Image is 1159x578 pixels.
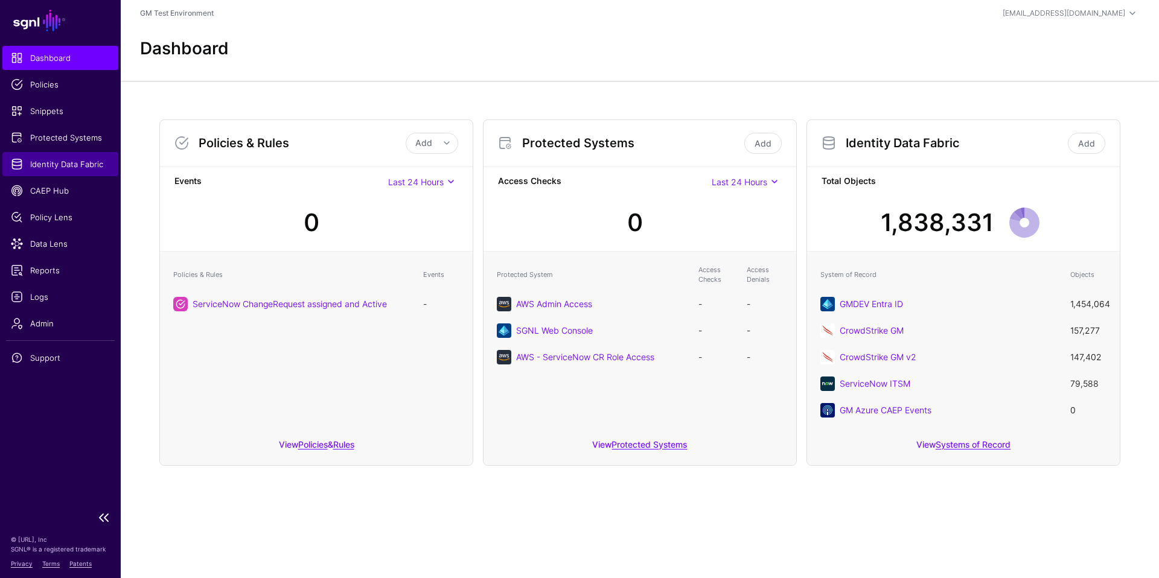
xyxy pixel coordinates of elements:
a: GM Test Environment [140,8,214,17]
span: Snippets [11,105,110,117]
th: Access Denials [741,259,789,291]
a: SGNL [7,7,113,34]
span: Dashboard [11,52,110,64]
th: Access Checks [692,259,741,291]
a: Snippets [2,99,118,123]
td: 79,588 [1064,370,1113,397]
h3: Policies & Rules [199,136,406,150]
a: Policies [298,439,328,449]
p: © [URL], Inc [11,535,110,544]
a: Reports [2,258,118,282]
span: Logs [11,291,110,303]
a: Add [1068,133,1105,154]
img: svg+xml;base64,PHN2ZyB3aWR0aD0iNjQiIGhlaWdodD0iNjQiIHZpZXdCb3g9IjAgMCA2NCA2NCIgZmlsbD0ibm9uZSIgeG... [820,403,835,418]
img: svg+xml;base64,PHN2ZyB3aWR0aD0iNjQiIGhlaWdodD0iNjQiIHZpZXdCb3g9IjAgMCA2NCA2NCIgZmlsbD0ibm9uZSIgeG... [820,350,835,364]
div: View & [160,431,473,465]
td: - [741,291,789,317]
span: Policy Lens [11,211,110,223]
div: 0 [627,205,643,241]
a: Admin [2,311,118,335]
h2: Dashboard [140,39,229,59]
td: 157,277 [1064,317,1113,344]
a: Dashboard [2,46,118,70]
a: GMDEV Entra ID [840,299,903,309]
strong: Total Objects [822,174,1105,189]
a: GM Azure CAEP Events [840,405,931,415]
a: Rules [333,439,354,449]
th: Policies & Rules [167,259,417,291]
img: svg+xml;base64,PHN2ZyB3aWR0aD0iNjQiIGhlaWdodD0iNjQiIHZpZXdCb3g9IjAgMCA2NCA2NCIgZmlsbD0ibm9uZSIgeG... [497,350,511,364]
a: Logs [2,285,118,309]
a: CrowdStrike GM v2 [840,352,916,362]
a: Add [744,133,782,154]
td: 0 [1064,397,1113,424]
strong: Access Checks [498,174,712,189]
td: - [692,317,741,344]
span: Protected Systems [11,132,110,144]
span: Last 24 Hours [388,177,444,187]
span: CAEP Hub [11,185,110,197]
div: 1,838,331 [881,205,994,241]
a: SGNL Web Console [516,325,593,335]
td: 1,454,064 [1064,291,1113,317]
th: System of Record [814,259,1064,291]
span: Add [415,138,432,148]
a: Identity Data Fabric [2,152,118,176]
a: CAEP Hub [2,179,118,203]
div: 0 [304,205,319,241]
strong: Events [174,174,388,189]
a: Policy Lens [2,205,118,229]
th: Events [417,259,465,291]
td: - [692,344,741,370]
img: svg+xml;base64,PHN2ZyB3aWR0aD0iNjQiIGhlaWdodD0iNjQiIHZpZXdCb3g9IjAgMCA2NCA2NCIgZmlsbD0ibm9uZSIgeG... [497,323,511,338]
p: SGNL® is a registered trademark [11,544,110,554]
a: Systems of Record [936,439,1011,449]
img: svg+xml;base64,PHN2ZyB3aWR0aD0iNjQiIGhlaWdodD0iNjQiIHZpZXdCb3g9IjAgMCA2NCA2NCIgZmlsbD0ibm9uZSIgeG... [820,376,835,391]
span: Data Lens [11,238,110,250]
img: svg+xml;base64,PHN2ZyB3aWR0aD0iNjQiIGhlaWdodD0iNjQiIHZpZXdCb3g9IjAgMCA2NCA2NCIgZmlsbD0ibm9uZSIgeG... [820,323,835,338]
a: Policies [2,72,118,97]
a: AWS - ServiceNow CR Role Access [516,352,654,362]
div: View [484,431,796,465]
div: [EMAIL_ADDRESS][DOMAIN_NAME] [1003,8,1125,19]
a: Patents [69,560,92,567]
span: Policies [11,78,110,91]
td: - [692,291,741,317]
span: Identity Data Fabric [11,158,110,170]
a: AWS Admin Access [516,299,592,309]
td: - [741,344,789,370]
div: View [807,431,1120,465]
a: Data Lens [2,232,118,256]
td: - [741,317,789,344]
span: Reports [11,264,110,276]
a: Protected Systems [611,439,687,449]
a: ServiceNow ChangeRequest assigned and Active [193,299,387,309]
th: Objects [1064,259,1113,291]
span: Admin [11,317,110,329]
span: Support [11,352,110,364]
td: - [417,291,465,317]
h3: Protected Systems [522,136,742,150]
img: svg+xml;base64,PHN2ZyB3aWR0aD0iNjQiIGhlaWdodD0iNjQiIHZpZXdCb3g9IjAgMCA2NCA2NCIgZmlsbD0ibm9uZSIgeG... [497,297,511,311]
th: Protected System [491,259,692,291]
a: CrowdStrike GM [840,325,904,335]
a: Privacy [11,560,33,567]
td: 147,402 [1064,344,1113,370]
a: Protected Systems [2,125,118,150]
a: Terms [42,560,60,567]
a: ServiceNow ITSM [840,378,910,389]
span: Last 24 Hours [712,177,767,187]
img: svg+xml;base64,PHN2ZyB3aWR0aD0iNjQiIGhlaWdodD0iNjQiIHZpZXdCb3g9IjAgMCA2NCA2NCIgZmlsbD0ibm9uZSIgeG... [820,297,835,311]
h3: Identity Data Fabric [846,136,1065,150]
